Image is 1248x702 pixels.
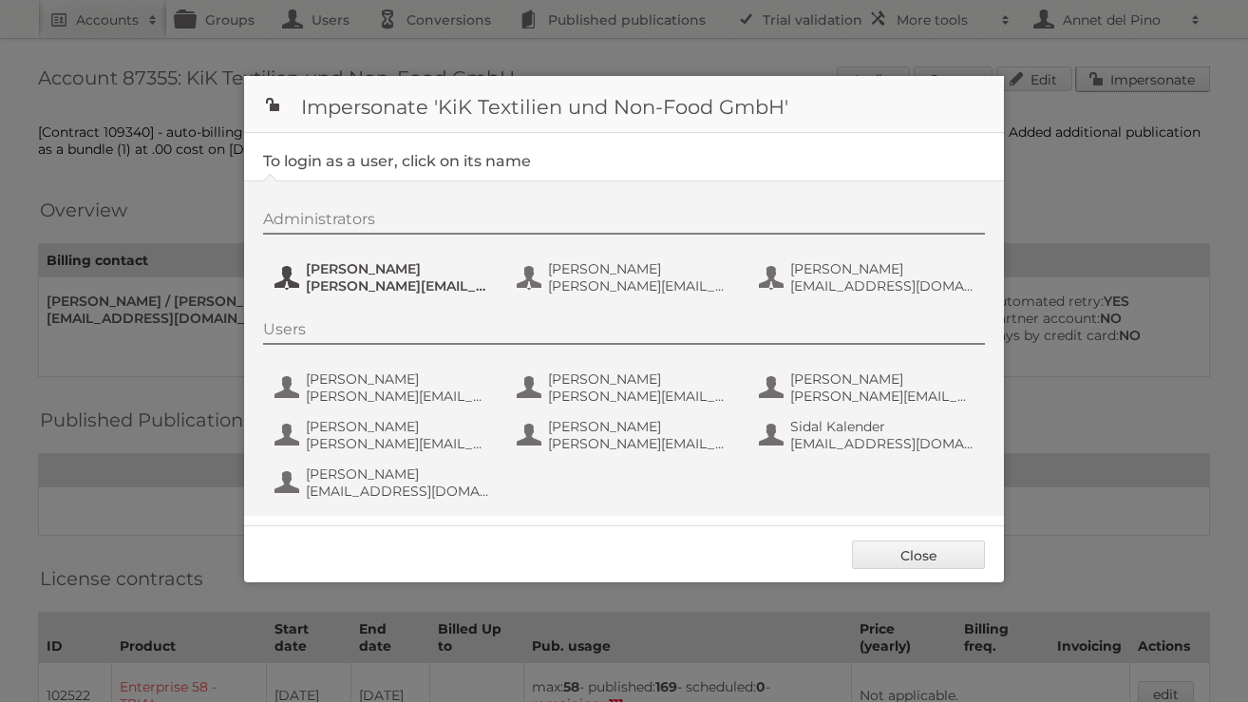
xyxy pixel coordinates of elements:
div: Administrators [263,210,985,235]
span: [PERSON_NAME] [790,370,974,388]
button: [PERSON_NAME] [PERSON_NAME][EMAIL_ADDRESS][DOMAIN_NAME] [273,369,496,407]
span: [PERSON_NAME][EMAIL_ADDRESS][DOMAIN_NAME] [306,388,490,405]
button: [PERSON_NAME] [PERSON_NAME][EMAIL_ADDRESS][PERSON_NAME][DOMAIN_NAME] [757,369,980,407]
a: Close [852,541,985,569]
button: [PERSON_NAME] [PERSON_NAME][EMAIL_ADDRESS][PERSON_NAME][DOMAIN_NAME] [515,258,738,296]
legend: To login as a user, click on its name [263,152,531,170]
span: [PERSON_NAME] [548,260,732,277]
span: [PERSON_NAME][EMAIL_ADDRESS][DOMAIN_NAME] [548,388,732,405]
span: Sidal Kalender [790,418,974,435]
span: [EMAIL_ADDRESS][DOMAIN_NAME] [306,483,490,500]
span: [PERSON_NAME] [306,370,490,388]
button: [PERSON_NAME] [PERSON_NAME][EMAIL_ADDRESS][PERSON_NAME][DOMAIN_NAME] [273,258,496,296]
span: [PERSON_NAME] [548,370,732,388]
span: [PERSON_NAME] [306,260,490,277]
span: [PERSON_NAME] [306,465,490,483]
span: [PERSON_NAME] [306,418,490,435]
button: [PERSON_NAME] [EMAIL_ADDRESS][DOMAIN_NAME] [757,258,980,296]
span: [PERSON_NAME][EMAIL_ADDRESS][PERSON_NAME][DOMAIN_NAME] [306,277,490,294]
button: [PERSON_NAME] [PERSON_NAME][EMAIL_ADDRESS][PERSON_NAME][DOMAIN_NAME] [515,416,738,454]
span: [PERSON_NAME][EMAIL_ADDRESS][PERSON_NAME][DOMAIN_NAME] [306,435,490,452]
span: [PERSON_NAME][EMAIL_ADDRESS][PERSON_NAME][DOMAIN_NAME] [548,435,732,452]
button: [PERSON_NAME] [PERSON_NAME][EMAIL_ADDRESS][DOMAIN_NAME] [515,369,738,407]
span: [PERSON_NAME][EMAIL_ADDRESS][PERSON_NAME][DOMAIN_NAME] [548,277,732,294]
h1: Impersonate 'KiK Textilien und Non-Food GmbH' [244,76,1004,133]
span: [EMAIL_ADDRESS][DOMAIN_NAME] [790,277,974,294]
span: [PERSON_NAME][EMAIL_ADDRESS][PERSON_NAME][DOMAIN_NAME] [790,388,974,405]
button: [PERSON_NAME] [PERSON_NAME][EMAIL_ADDRESS][PERSON_NAME][DOMAIN_NAME] [273,416,496,454]
button: Sidal Kalender [EMAIL_ADDRESS][DOMAIN_NAME] [757,416,980,454]
span: [PERSON_NAME] [548,418,732,435]
div: Users [263,320,985,345]
span: [PERSON_NAME] [790,260,974,277]
span: [EMAIL_ADDRESS][DOMAIN_NAME] [790,435,974,452]
button: [PERSON_NAME] [EMAIL_ADDRESS][DOMAIN_NAME] [273,464,496,502]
